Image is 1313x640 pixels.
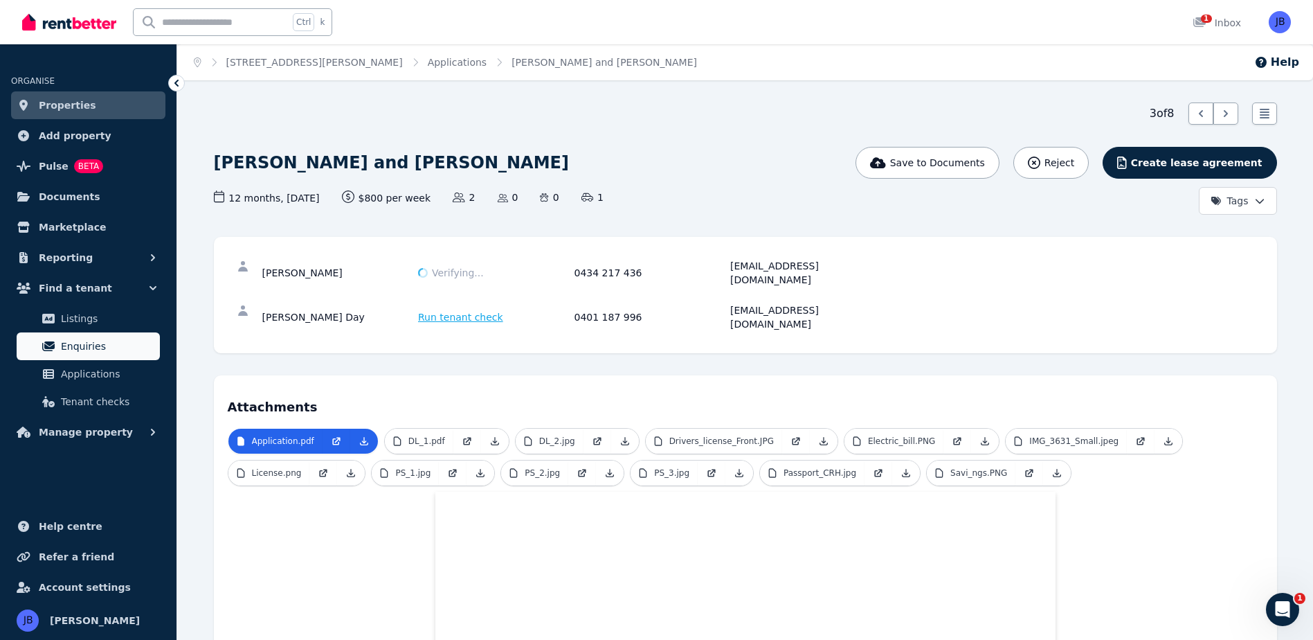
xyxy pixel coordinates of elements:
p: PS_1.jpg [395,468,431,479]
a: Refer a friend [11,543,165,571]
span: Documents [39,188,100,205]
p: PS_3.jpg [654,468,689,479]
a: PS_2.jpg [501,461,568,486]
a: Download Attachment [1043,461,1071,486]
a: Open in new Tab [1015,461,1043,486]
iframe: Intercom live chat [1266,593,1299,626]
a: Applications [428,57,487,68]
div: [PERSON_NAME] [262,259,415,287]
a: Open in new Tab [698,461,725,486]
span: 12 months , [DATE] [214,190,320,205]
a: Download Attachment [1154,429,1182,454]
span: Create lease agreement [1131,156,1262,170]
p: PS_2.jpg [525,468,560,479]
a: Open in new Tab [453,429,481,454]
button: Tags [1199,187,1277,215]
span: 3 of 8 [1150,105,1175,122]
div: [PERSON_NAME] Day [262,303,415,331]
a: Documents [11,183,165,211]
a: Open in new Tab [864,461,892,486]
a: DL_2.jpg [516,429,583,454]
span: Save to Documents [890,156,985,170]
span: [PERSON_NAME] and [PERSON_NAME] [511,55,697,69]
span: 0 [540,190,559,204]
a: Open in new Tab [583,429,611,454]
span: 1 [581,190,604,204]
a: Passport_CRH.jpg [760,461,864,486]
span: Applications [61,366,154,382]
a: Enquiries [17,332,160,360]
a: Download Attachment [892,461,920,486]
span: Find a tenant [39,280,112,296]
div: 0401 187 996 [574,303,727,331]
span: Pulse [39,158,69,175]
span: 2 [453,190,475,204]
a: Savi_ngs.PNG [927,461,1015,486]
span: 1 [1201,15,1212,23]
a: Application.pdf [228,429,323,454]
a: Download Attachment [481,429,509,454]
span: ORGANISE [11,76,55,86]
p: DL_2.jpg [539,436,575,447]
button: Manage property [11,418,165,446]
p: Passport_CRH.jpg [784,468,856,479]
a: DL_1.pdf [385,429,453,454]
a: PS_3.jpg [631,461,698,486]
a: Properties [11,91,165,119]
span: Tags [1211,194,1249,208]
a: Download Attachment [350,429,378,454]
button: Save to Documents [855,147,999,179]
p: IMG_3631_Small.jpeg [1029,436,1119,447]
a: License.png [228,461,310,486]
span: BETA [74,159,103,173]
a: PS_1.jpg [372,461,439,486]
a: Open in new Tab [323,429,350,454]
span: Refer a friend [39,549,114,565]
a: Download Attachment [810,429,837,454]
a: Download Attachment [611,429,639,454]
a: Applications [17,360,160,388]
span: Listings [61,310,154,327]
a: Open in new Tab [568,461,596,486]
span: [PERSON_NAME] [50,612,140,629]
button: Create lease agreement [1103,147,1276,179]
a: Open in new Tab [439,461,467,486]
a: Download Attachment [467,461,494,486]
p: Application.pdf [252,436,314,447]
a: Open in new Tab [1127,429,1154,454]
button: Help [1254,54,1299,71]
span: Help centre [39,518,102,535]
a: Open in new Tab [782,429,810,454]
span: Reject [1044,156,1074,170]
p: Drivers_license_Front.JPG [669,436,774,447]
a: Download Attachment [725,461,753,486]
img: JACQUELINE BARRY [17,610,39,632]
a: Account settings [11,574,165,601]
span: Properties [39,97,96,114]
button: Reporting [11,244,165,272]
h4: Attachments [228,389,1263,417]
span: Verifying... [432,266,484,280]
a: IMG_3631_Small.jpeg [1006,429,1127,454]
span: Ctrl [293,13,314,31]
a: Add property [11,122,165,150]
span: 1 [1294,593,1305,604]
a: Listings [17,305,160,332]
span: Account settings [39,579,131,596]
a: Download Attachment [971,429,999,454]
img: JACQUELINE BARRY [1269,11,1291,33]
p: Electric_bill.PNG [868,436,935,447]
a: Marketplace [11,213,165,241]
a: PulseBETA [11,152,165,180]
span: Manage property [39,424,133,441]
a: Open in new Tab [309,461,337,486]
a: Tenant checks [17,388,160,416]
span: Enquiries [61,338,154,355]
img: RentBetter [22,12,116,33]
span: $800 per week [342,190,431,205]
span: 0 [498,190,518,204]
a: Download Attachment [596,461,624,486]
div: Inbox [1193,16,1241,30]
p: Savi_ngs.PNG [950,468,1007,479]
span: Add property [39,127,111,144]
